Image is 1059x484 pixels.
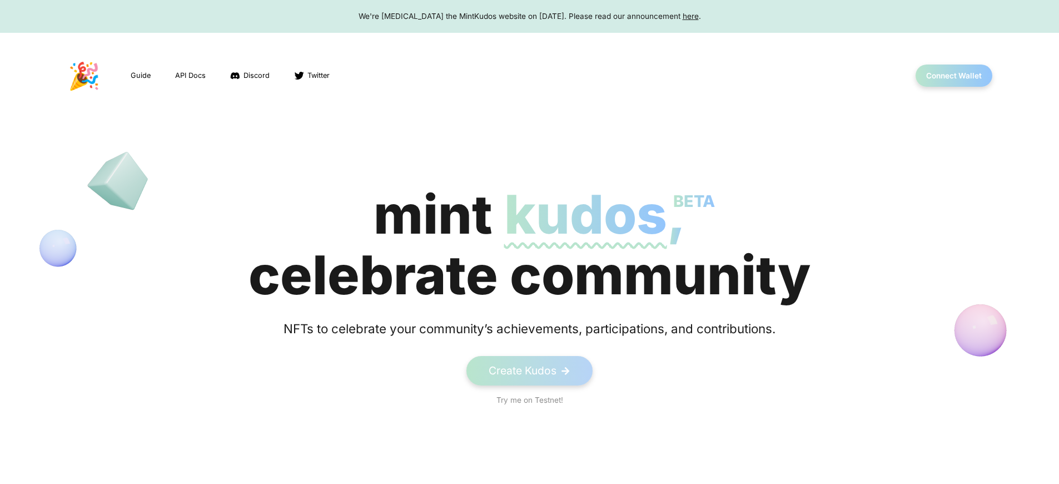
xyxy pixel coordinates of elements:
[68,56,101,96] p: 🎉
[504,182,667,246] span: kudos
[673,171,715,232] p: BETA
[560,364,570,378] span: ->
[248,184,811,305] div: mint celebrate community
[11,11,1048,22] div: We're [MEDICAL_DATA] the MintKudos website on [DATE]. Please read our announcement .
[307,70,330,81] span: Twitter
[243,70,270,81] span: Discord
[293,69,331,82] a: Twitter
[174,69,207,82] a: API Docs
[683,12,699,21] a: here
[130,69,152,82] a: Guide
[496,394,563,406] a: Try me on Testnet!
[916,65,992,87] button: Connect Wallet
[466,356,593,386] a: Create Kudos
[271,319,788,338] div: NFTs to celebrate your community’s achievements, participations, and contributions.
[229,69,271,82] a: Discord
